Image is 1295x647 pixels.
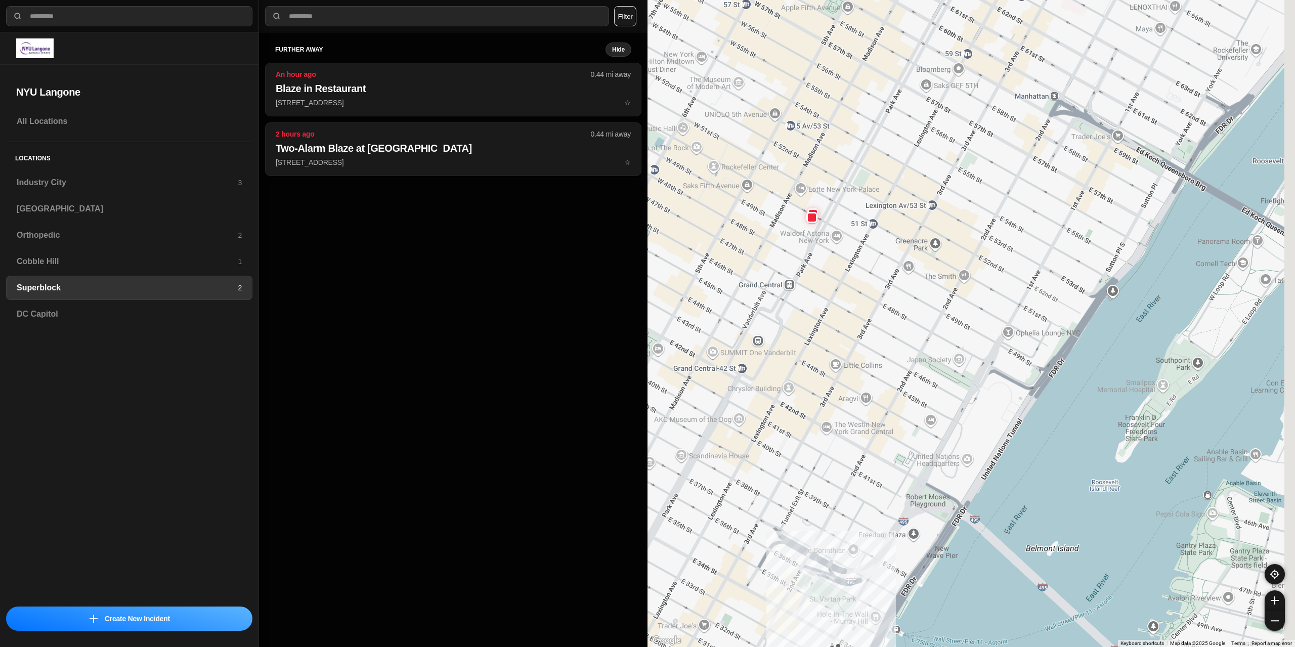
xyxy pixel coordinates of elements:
span: Map data ©2025 Google [1170,640,1225,646]
button: Hide [606,42,631,57]
h3: Superblock [17,282,238,294]
h3: Orthopedic [17,229,238,241]
h2: Two-Alarm Blaze at [GEOGRAPHIC_DATA] [276,141,631,155]
p: Create New Incident [105,614,170,624]
a: Superblock2 [6,276,252,300]
button: Filter [614,6,636,26]
p: 2 hours ago [276,129,591,139]
h3: Cobble Hill [17,255,238,268]
button: iconCreate New Incident [6,607,252,631]
img: zoom-out [1271,617,1279,625]
h3: [GEOGRAPHIC_DATA] [17,203,242,215]
h5: Locations [6,142,252,170]
button: recenter [1265,564,1285,584]
a: All Locations [6,109,252,134]
h3: DC Capitol [17,308,242,320]
small: Hide [612,46,625,54]
a: Industry City3 [6,170,252,195]
p: 0.44 mi away [591,69,631,79]
h2: NYU Langone [16,85,242,99]
button: 2 hours ago0.44 mi awayTwo-Alarm Blaze at [GEOGRAPHIC_DATA][STREET_ADDRESS]star [265,122,641,176]
img: icon [90,615,98,623]
img: zoom-in [1271,596,1279,605]
button: An hour ago0.44 mi awayBlaze in Restaurant[STREET_ADDRESS]star [265,63,641,116]
a: Orthopedic2 [6,223,252,247]
a: An hour ago0.44 mi awayBlaze in Restaurant[STREET_ADDRESS]star [265,98,641,107]
p: 2 [238,230,242,240]
img: recenter [1270,570,1279,579]
a: 2 hours ago0.44 mi awayTwo-Alarm Blaze at [GEOGRAPHIC_DATA][STREET_ADDRESS]star [265,158,641,166]
a: [GEOGRAPHIC_DATA] [6,197,252,221]
p: 0.44 mi away [591,129,631,139]
h3: Industry City [17,177,238,189]
a: Open this area in Google Maps (opens a new window) [650,634,683,647]
img: logo [16,38,54,58]
span: star [624,158,631,166]
h3: All Locations [17,115,242,127]
img: Google [650,634,683,647]
p: [STREET_ADDRESS] [276,157,631,167]
img: search [13,11,23,21]
h2: Blaze in Restaurant [276,81,631,96]
p: 1 [238,256,242,267]
img: search [272,11,282,21]
button: zoom-in [1265,590,1285,611]
button: Keyboard shortcuts [1120,640,1164,647]
a: Report a map error [1251,640,1292,646]
p: An hour ago [276,69,591,79]
h5: further away [275,46,606,54]
p: [STREET_ADDRESS] [276,98,631,108]
p: 3 [238,178,242,188]
a: Terms (opens in new tab) [1231,640,1245,646]
p: 2 [238,283,242,293]
span: star [624,99,631,107]
a: DC Capitol [6,302,252,326]
a: Cobble Hill1 [6,249,252,274]
button: zoom-out [1265,611,1285,631]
